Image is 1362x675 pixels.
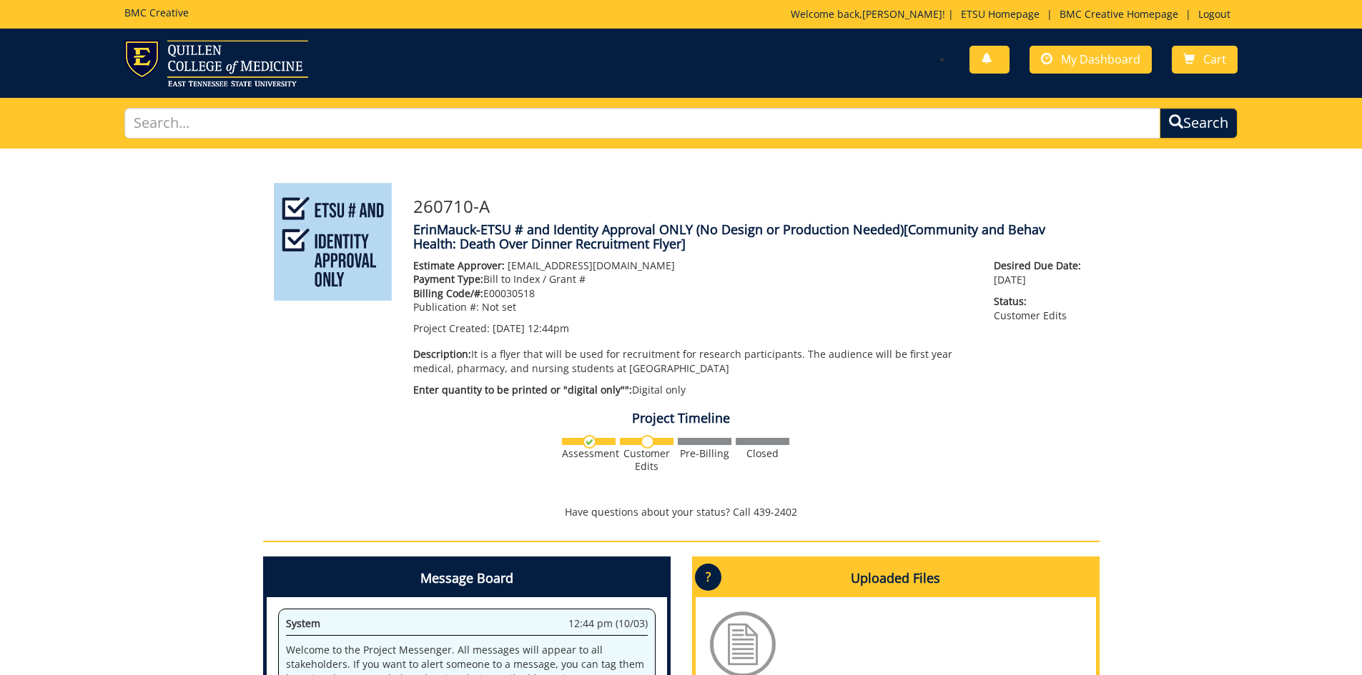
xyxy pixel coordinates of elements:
a: Logout [1191,7,1238,21]
a: ETSU Homepage [954,7,1047,21]
a: My Dashboard [1030,46,1152,74]
img: no [641,435,654,449]
span: My Dashboard [1061,51,1140,67]
img: Product featured image [274,183,392,301]
div: Assessment [562,447,616,460]
button: Search [1160,108,1238,139]
span: 12:44 pm (10/03) [568,616,648,631]
div: Customer Edits [620,447,673,473]
h4: Project Timeline [263,411,1100,426]
img: ETSU logo [124,40,308,86]
p: Welcome back, ! | | | [791,7,1238,21]
p: Bill to Index / Grant # [413,272,973,286]
span: [Community and Behav Health: Death Over Dinner Recruitment Flyer] [413,221,1045,252]
span: Not set [482,300,516,314]
h3: 260710-A [413,197,1089,216]
span: Billing Code/#: [413,286,483,300]
img: checkmark [583,435,596,449]
span: Cart [1203,51,1226,67]
span: Payment Type: [413,272,483,286]
h5: BMC Creative [124,7,189,18]
h4: Uploaded Files [696,560,1096,597]
a: [PERSON_NAME] [862,7,942,21]
p: [EMAIL_ADDRESS][DOMAIN_NAME] [413,259,973,273]
p: ? [695,564,721,591]
span: Enter quantity to be printed or "digital only"": [413,383,632,396]
span: Publication #: [413,300,479,314]
span: Estimate Approver: [413,259,505,272]
h4: ErinMauck-ETSU # and Identity Approval ONLY (No Design or Production Needed) [413,223,1089,251]
a: BMC Creative Homepage [1052,7,1185,21]
p: Digital only [413,383,973,397]
p: Have questions about your status? Call 439-2402 [263,505,1100,519]
div: Pre-Billing [678,447,731,460]
span: [DATE] 12:44pm [493,321,569,335]
p: [DATE] [994,259,1088,287]
p: It is a flyer that will be used for recruitment for research participants. The audience will be f... [413,347,973,376]
span: System [286,616,320,630]
h4: Message Board [267,560,667,597]
input: Search... [124,108,1161,139]
span: Project Created: [413,321,490,335]
p: Customer Edits [994,294,1088,323]
div: Closed [736,447,789,460]
p: E00030518 [413,286,973,301]
span: Description: [413,347,471,361]
a: Cart [1172,46,1238,74]
span: Status: [994,294,1088,309]
span: Desired Due Date: [994,259,1088,273]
